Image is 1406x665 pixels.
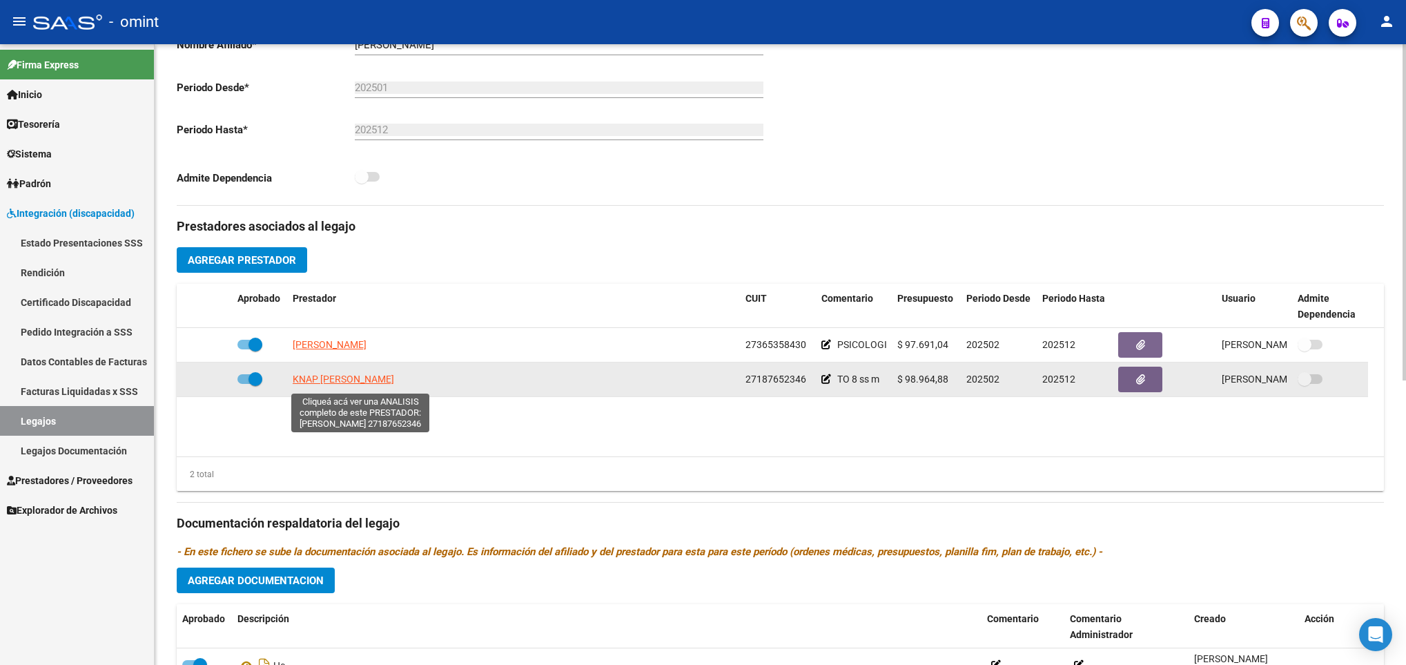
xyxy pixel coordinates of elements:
p: Admite Dependencia [177,171,355,186]
span: $ 97.691,04 [897,339,948,350]
span: PSICOLOGIA 8 ss m [837,339,923,350]
span: TO 8 ss m [837,374,879,385]
span: - omint [109,7,159,37]
span: [PERSON_NAME] [293,339,367,350]
button: Agregar Prestador [177,247,307,273]
p: Periodo Desde [177,80,355,95]
datatable-header-cell: Presupuesto [892,284,961,329]
span: Prestador [293,293,336,304]
span: $ 98.964,88 [897,374,948,385]
span: Integración (discapacidad) [7,206,135,221]
datatable-header-cell: CUIT [740,284,816,329]
span: Agregar Prestador [188,254,296,267]
span: Periodo Desde [966,293,1031,304]
datatable-header-cell: Periodo Desde [961,284,1037,329]
h3: Prestadores asociados al legajo [177,217,1384,236]
h3: Documentación respaldatoria del legajo [177,514,1384,533]
span: 202512 [1042,374,1075,385]
datatable-header-cell: Acción [1299,604,1368,650]
i: - En este fichero se sube la documentación asociada al legajo. Es información del afiliado y del ... [177,546,1102,558]
span: Firma Express [7,57,79,73]
mat-icon: person [1378,13,1395,30]
span: Descripción [237,613,289,624]
datatable-header-cell: Periodo Hasta [1037,284,1113,329]
span: Acción [1305,613,1334,624]
span: CUIT [745,293,767,304]
span: 27187652346 [745,374,806,385]
span: Aprobado [182,613,225,624]
span: Tesorería [7,117,60,132]
span: [PERSON_NAME] [1194,653,1268,664]
span: Comentario [987,613,1039,624]
datatable-header-cell: Aprobado [232,284,287,329]
span: Usuario [1222,293,1256,304]
datatable-header-cell: Comentario Administrador [1064,604,1189,650]
span: Agregar Documentacion [188,575,324,587]
datatable-header-cell: Creado [1189,604,1299,650]
span: Comentario Administrador [1070,613,1133,640]
div: 2 total [177,467,214,482]
span: Prestadores / Proveedores [7,473,133,488]
span: KNAP [PERSON_NAME] [293,374,394,385]
p: Nombre Afiliado [177,37,355,52]
span: 202502 [966,374,999,385]
datatable-header-cell: Comentario [982,604,1064,650]
div: Open Intercom Messenger [1359,618,1392,651]
datatable-header-cell: Prestador [287,284,740,329]
span: [PERSON_NAME] [DATE] [1222,339,1330,350]
span: Periodo Hasta [1042,293,1105,304]
datatable-header-cell: Admite Dependencia [1292,284,1368,329]
mat-icon: menu [11,13,28,30]
span: Aprobado [237,293,280,304]
span: Inicio [7,87,42,102]
span: Presupuesto [897,293,953,304]
datatable-header-cell: Aprobado [177,604,232,650]
span: Explorador de Archivos [7,503,117,518]
span: Admite Dependencia [1298,293,1356,320]
datatable-header-cell: Comentario [816,284,892,329]
button: Agregar Documentacion [177,568,335,593]
span: Sistema [7,146,52,162]
datatable-header-cell: Descripción [232,604,982,650]
span: 27365358430 [745,339,806,350]
span: 202502 [966,339,999,350]
p: Periodo Hasta [177,122,355,137]
span: Creado [1194,613,1226,624]
span: Padrón [7,176,51,191]
span: [PERSON_NAME] [DATE] [1222,374,1330,385]
span: 202512 [1042,339,1075,350]
span: Comentario [821,293,873,304]
datatable-header-cell: Usuario [1216,284,1292,329]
